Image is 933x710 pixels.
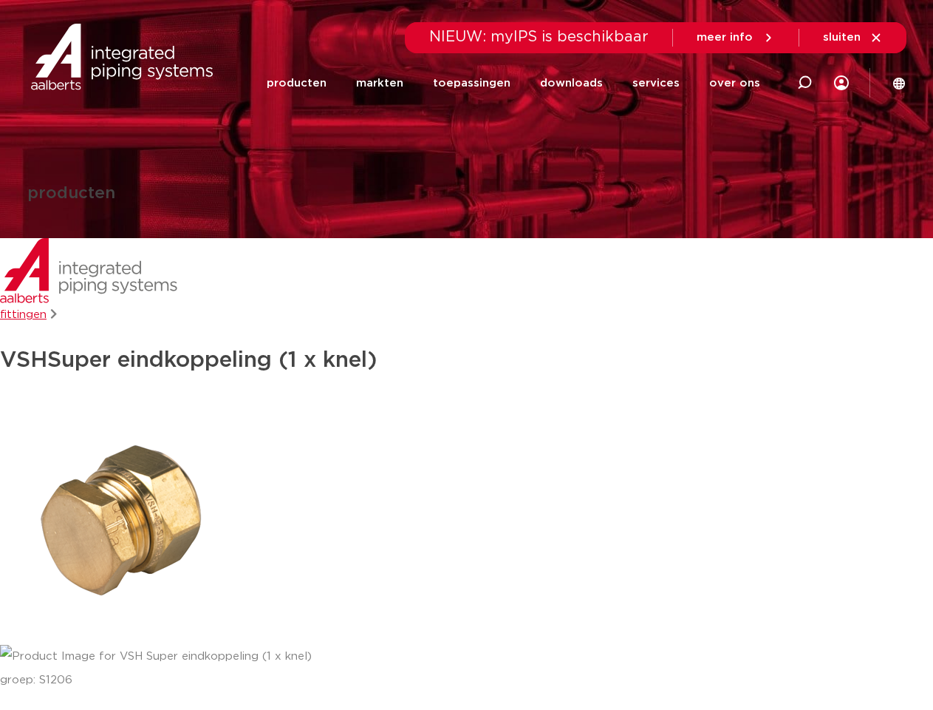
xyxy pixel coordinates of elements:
[27,186,115,203] h1: producten
[540,55,603,112] a: downloads
[433,55,510,112] a: toepassingen
[429,30,649,44] span: NIEUW: myIPS is beschikbaar
[356,55,403,112] a: markten
[632,55,680,112] a: services
[823,32,861,43] span: sluiten
[697,32,753,43] span: meer info
[823,31,883,44] a: sluiten
[267,55,327,112] a: producten
[709,55,760,112] a: over ons
[267,55,760,112] nav: Menu
[697,31,775,44] a: meer info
